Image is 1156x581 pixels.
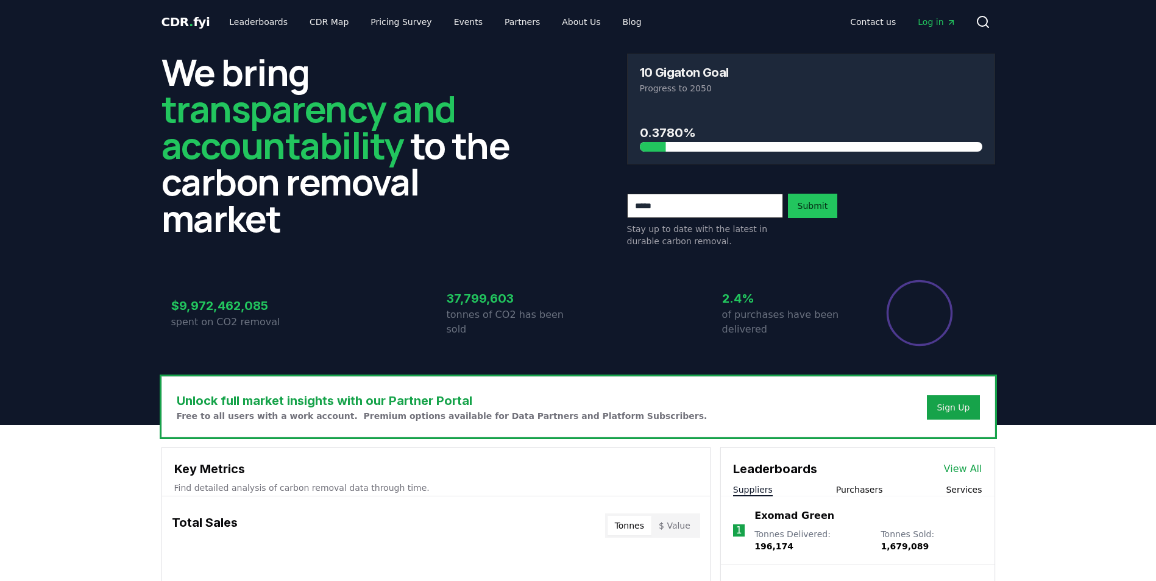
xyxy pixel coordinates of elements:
p: Find detailed analysis of carbon removal data through time. [174,482,698,494]
button: Services [946,484,982,496]
h2: We bring to the carbon removal market [161,54,530,236]
a: Log in [908,11,965,33]
a: Exomad Green [754,509,834,523]
p: Free to all users with a work account. Premium options available for Data Partners and Platform S... [177,410,707,422]
span: 196,174 [754,541,793,551]
a: Pricing Survey [361,11,441,33]
p: 1 [736,523,742,538]
button: Sign Up [927,395,979,420]
a: Partners [495,11,550,33]
p: spent on CO2 removal [171,315,303,329]
button: Submit [788,194,838,218]
span: transparency and accountability [161,83,456,170]
h3: 2.4% [722,289,854,308]
a: About Us [552,11,610,33]
p: Stay up to date with the latest in durable carbon removal. [627,223,783,247]
a: Contact us [840,11,906,33]
p: Progress to 2050 [640,82,982,94]
span: Log in [918,16,956,28]
h3: $9,972,462,085 [171,297,303,315]
h3: Unlock full market insights with our Partner Portal [177,392,707,410]
h3: Key Metrics [174,460,698,478]
h3: 10 Gigaton Goal [640,66,729,79]
button: $ Value [651,516,698,535]
a: Sign Up [937,401,970,414]
a: View All [944,462,982,476]
span: 1,679,089 [881,541,929,551]
nav: Main [219,11,651,33]
p: of purchases have been delivered [722,308,854,337]
button: Tonnes [608,516,651,535]
span: CDR fyi [161,15,210,29]
a: Events [444,11,492,33]
p: Tonnes Sold : [881,528,982,552]
h3: Leaderboards [733,460,817,478]
a: CDR.fyi [161,13,210,30]
p: Tonnes Delivered : [754,528,868,552]
h3: Total Sales [172,513,238,538]
h3: 0.3780% [640,124,982,142]
button: Purchasers [836,484,883,496]
h3: 37,799,603 [447,289,578,308]
button: Suppliers [733,484,773,496]
nav: Main [840,11,965,33]
div: Percentage of sales delivered [885,279,954,347]
a: Blog [613,11,651,33]
a: Leaderboards [219,11,297,33]
a: CDR Map [300,11,358,33]
span: . [189,15,193,29]
p: tonnes of CO2 has been sold [447,308,578,337]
